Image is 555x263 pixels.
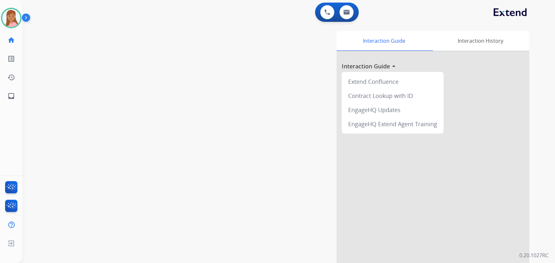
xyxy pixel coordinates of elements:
div: EngageHQ Updates [344,103,441,117]
div: Contract Lookup with ID [344,89,441,103]
div: Interaction History [431,31,529,51]
mat-icon: list_alt [7,55,15,63]
div: Interaction Guide [337,31,431,51]
div: Extend Confluence [344,75,441,89]
img: avatar [2,9,20,27]
mat-icon: home [7,36,15,44]
p: 0.20.1027RC [519,251,549,259]
mat-icon: history [7,74,15,81]
div: EngageHQ Extend Agent Training [344,117,441,131]
mat-icon: inbox [7,92,15,100]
